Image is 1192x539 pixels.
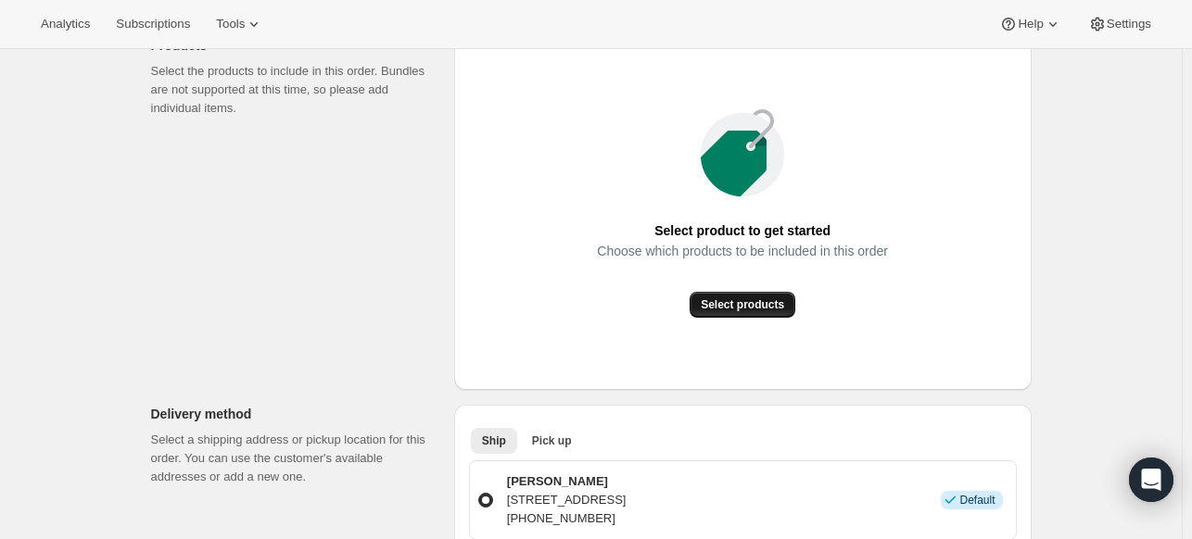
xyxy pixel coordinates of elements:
span: Pick up [532,433,572,448]
p: [PERSON_NAME] [507,472,627,491]
button: Help [988,11,1072,37]
button: Tools [205,11,274,37]
button: Select products [690,292,795,318]
p: Select a shipping address or pickup location for this order. You can use the customer's available... [151,431,439,486]
button: Settings [1077,11,1162,37]
span: Tools [216,17,245,31]
p: [PHONE_NUMBER] [507,509,627,528]
div: Open Intercom Messenger [1129,458,1173,502]
span: Help [1018,17,1043,31]
span: Choose which products to be included in this order [597,238,888,264]
p: Delivery method [151,405,439,423]
p: Select the products to include in this order. Bundles are not supported at this time, so please a... [151,62,439,118]
span: Select product to get started [654,218,831,244]
span: Settings [1107,17,1151,31]
span: Analytics [41,17,90,31]
span: Ship [482,433,506,448]
span: Subscriptions [116,17,190,31]
span: Default [959,493,995,508]
p: [STREET_ADDRESS] [507,491,627,509]
button: Subscriptions [105,11,201,37]
button: Analytics [30,11,101,37]
span: Select products [701,297,784,312]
